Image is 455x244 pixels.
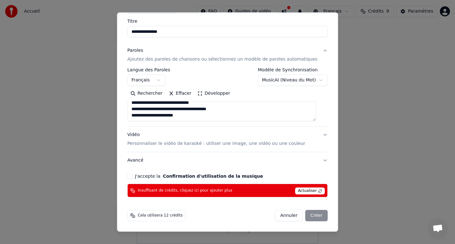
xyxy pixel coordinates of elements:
button: ParolesAjoutez des paroles de chansons ou sélectionnez un modèle de paroles automatiques [127,43,328,68]
button: Effacer [166,89,194,99]
button: J'accepte la [163,174,263,179]
label: Titre [127,19,328,24]
p: Personnaliser le vidéo de karaoké : utiliser une image, une vidéo ou une couleur [127,141,305,147]
p: Ajoutez des paroles de chansons ou sélectionnez un modèle de paroles automatiques [127,57,318,63]
div: Paroles [127,48,143,54]
button: Annuler [275,210,303,222]
button: Avancé [127,152,328,169]
button: Développer [195,89,234,99]
div: Vidéo [127,132,305,147]
div: ParolesAjoutez des paroles de chansons ou sélectionnez un modèle de paroles automatiques [127,68,328,127]
span: Insuffisant de crédits, cliquez ici pour ajouter plus [138,188,232,193]
span: Cela utilisera 12 crédits [138,213,183,218]
button: VidéoPersonnaliser le vidéo de karaoké : utiliser une image, une vidéo ou une couleur [127,127,328,152]
label: Modèle de Synchronisation [258,68,327,72]
label: J'accepte la [135,174,263,179]
span: Actualiser [295,188,325,195]
button: Rechercher [127,89,166,99]
label: Langue des Paroles [127,68,170,72]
